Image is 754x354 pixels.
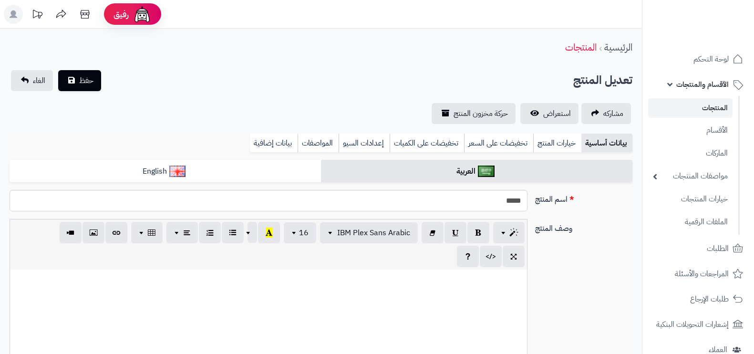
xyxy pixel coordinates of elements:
[533,134,581,153] a: خيارات المنتج
[604,40,632,54] a: الرئيسية
[454,108,508,119] span: حركة مخزون المنتج
[656,318,729,331] span: إشعارات التحويلات البنكية
[520,103,578,124] a: استعراض
[320,222,418,243] button: IBM Plex Sans Arabic
[676,78,729,91] span: الأقسام والمنتجات
[531,190,636,205] label: اسم المنتج
[648,262,748,285] a: المراجعات والأسئلة
[79,75,93,86] span: حفظ
[133,5,152,24] img: ai-face.png
[648,143,733,164] a: الماركات
[478,166,495,177] img: العربية
[169,166,186,177] img: English
[250,134,298,153] a: بيانات إضافية
[25,5,49,26] a: تحديثات المنصة
[648,212,733,232] a: الملفات الرقمية
[675,267,729,281] span: المراجعات والأسئلة
[648,237,748,260] a: الطلبات
[432,103,516,124] a: حركة مخزون المنتج
[690,292,729,306] span: طلبات الإرجاع
[573,71,632,90] h2: تعديل المنتج
[648,48,748,71] a: لوحة التحكم
[648,166,733,187] a: مواصفات المنتجات
[565,40,597,54] a: المنتجات
[390,134,464,153] a: تخفيضات على الكميات
[284,222,316,243] button: 16
[707,242,729,255] span: الطلبات
[339,134,390,153] a: إعدادات السيو
[114,9,129,20] span: رفيق
[33,75,45,86] span: الغاء
[581,134,632,153] a: بيانات أساسية
[648,313,748,336] a: إشعارات التحويلات البنكية
[648,120,733,141] a: الأقسام
[693,52,729,66] span: لوحة التحكم
[321,160,632,183] a: العربية
[299,227,309,239] span: 16
[648,189,733,209] a: خيارات المنتجات
[531,219,636,234] label: وصف المنتج
[603,108,623,119] span: مشاركه
[543,108,571,119] span: استعراض
[464,134,533,153] a: تخفيضات على السعر
[10,160,321,183] a: English
[298,134,339,153] a: المواصفات
[11,70,53,91] a: الغاء
[689,24,745,44] img: logo-2.png
[648,98,733,118] a: المنتجات
[337,227,410,239] span: IBM Plex Sans Arabic
[58,70,101,91] button: حفظ
[648,288,748,311] a: طلبات الإرجاع
[581,103,631,124] a: مشاركه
